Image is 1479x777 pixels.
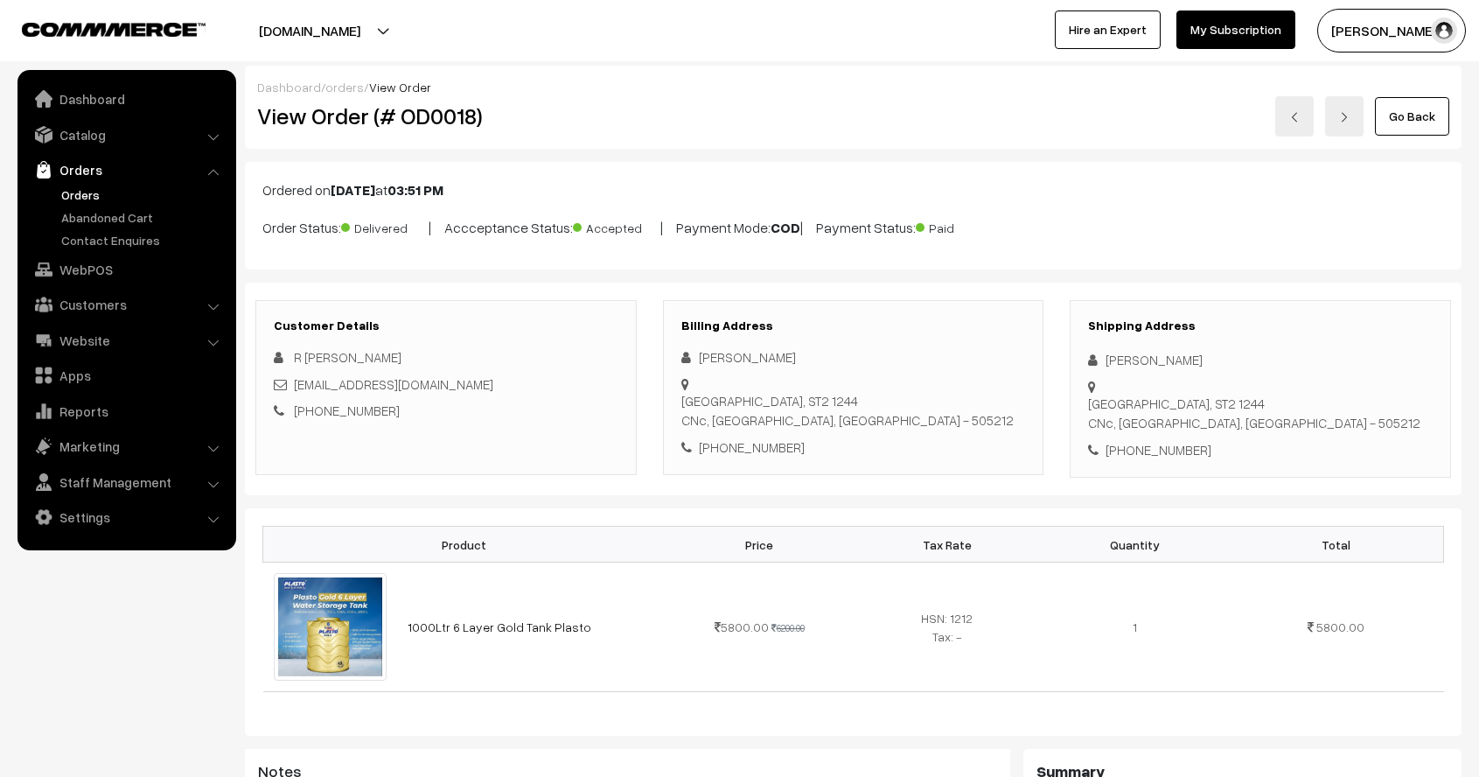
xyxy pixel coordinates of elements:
button: [DOMAIN_NAME] [198,9,422,52]
th: Total [1229,527,1443,563]
span: 5800.00 [715,619,769,634]
img: user [1431,17,1457,44]
a: Marketing [22,430,230,462]
a: Go Back [1375,97,1449,136]
b: COD [771,219,800,236]
div: [GEOGRAPHIC_DATA], ST2 1244 CNc, [GEOGRAPHIC_DATA], [GEOGRAPHIC_DATA] - 505212 [681,391,1014,430]
div: [PERSON_NAME] [681,347,1026,367]
div: [GEOGRAPHIC_DATA], ST2 1244 CNc, [GEOGRAPHIC_DATA], [GEOGRAPHIC_DATA] - 505212 [1088,394,1420,433]
a: Orders [22,154,230,185]
div: [PHONE_NUMBER] [681,437,1026,458]
a: Catalog [22,119,230,150]
h3: Billing Address [681,318,1026,333]
p: Ordered on at [262,179,1444,200]
th: Price [666,527,854,563]
th: Product [263,527,666,563]
div: [PERSON_NAME] [1088,350,1433,370]
span: Accepted [573,214,660,237]
button: [PERSON_NAME] [1317,9,1466,52]
a: Customers [22,289,230,320]
a: COMMMERCE [22,17,175,38]
img: COMMMERCE [22,23,206,36]
a: My Subscription [1176,10,1295,49]
a: Dashboard [257,80,321,94]
h2: View Order (# OD0018) [257,102,637,129]
span: Delivered [341,214,429,237]
a: [EMAIL_ADDRESS][DOMAIN_NAME] [294,376,493,392]
span: Paid [916,214,1003,237]
a: Dashboard [22,83,230,115]
span: View Order [369,80,431,94]
a: Abandoned Cart [57,208,230,227]
div: [PHONE_NUMBER] [1088,440,1433,460]
a: Apps [22,360,230,391]
a: Staff Management [22,466,230,498]
a: Hire an Expert [1055,10,1161,49]
th: Tax Rate [853,527,1041,563]
img: Plasto-gold-6-Layer-vertical-2.jpg [274,573,387,681]
img: left-arrow.png [1289,112,1300,122]
img: right-arrow.png [1339,112,1350,122]
a: Reports [22,395,230,427]
a: [PHONE_NUMBER] [294,402,400,418]
a: Orders [57,185,230,204]
a: WebPOS [22,254,230,285]
strike: 6200.00 [771,622,805,633]
div: / / [257,78,1449,96]
b: [DATE] [331,181,375,199]
span: 1 [1133,619,1137,634]
a: Contact Enquires [57,231,230,249]
th: Quantity [1041,527,1229,563]
span: R [PERSON_NAME] [294,349,401,365]
span: HSN: 1212 Tax: - [921,611,973,644]
h3: Customer Details [274,318,618,333]
span: 5800.00 [1316,619,1364,634]
h3: Shipping Address [1088,318,1433,333]
p: Order Status: | Accceptance Status: | Payment Mode: | Payment Status: [262,214,1444,238]
a: 1000Ltr 6 Layer Gold Tank Plasto [408,619,591,634]
a: Settings [22,501,230,533]
b: 03:51 PM [387,181,443,199]
a: orders [325,80,364,94]
a: Website [22,325,230,356]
